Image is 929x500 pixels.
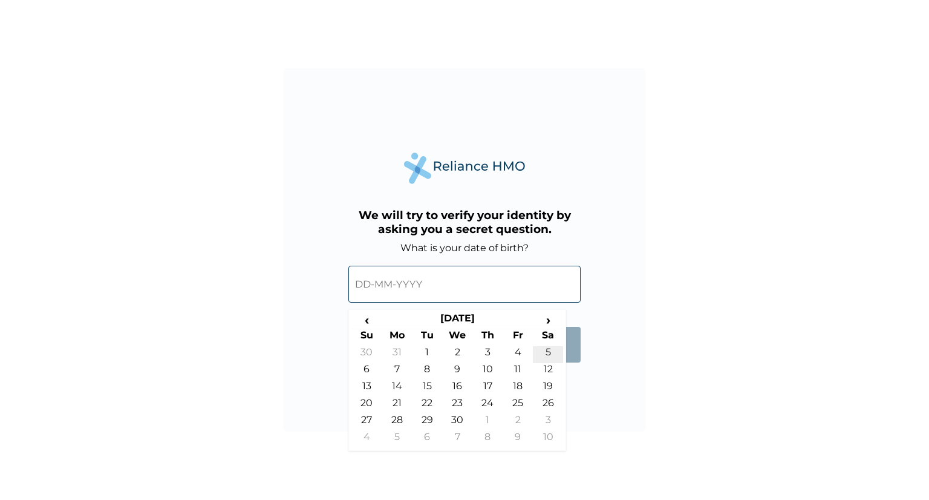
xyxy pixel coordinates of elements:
[351,397,382,414] td: 20
[382,346,412,363] td: 31
[382,380,412,397] td: 14
[533,414,563,431] td: 3
[503,346,533,363] td: 4
[382,397,412,414] td: 21
[442,329,472,346] th: We
[533,346,563,363] td: 5
[533,380,563,397] td: 19
[442,397,472,414] td: 23
[351,431,382,448] td: 4
[351,363,382,380] td: 6
[472,346,503,363] td: 3
[351,329,382,346] th: Su
[503,397,533,414] td: 25
[533,312,563,327] span: ›
[503,329,533,346] th: Fr
[412,431,442,448] td: 6
[472,397,503,414] td: 24
[351,346,382,363] td: 30
[472,363,503,380] td: 10
[533,329,563,346] th: Sa
[382,363,412,380] td: 7
[472,431,503,448] td: 8
[442,431,472,448] td: 7
[412,414,442,431] td: 29
[503,414,533,431] td: 2
[348,266,581,303] input: DD-MM-YYYY
[400,242,529,254] label: What is your date of birth?
[382,312,533,329] th: [DATE]
[412,380,442,397] td: 15
[412,363,442,380] td: 8
[442,380,472,397] td: 16
[382,414,412,431] td: 28
[412,346,442,363] td: 1
[351,414,382,431] td: 27
[472,380,503,397] td: 17
[503,380,533,397] td: 18
[351,380,382,397] td: 13
[472,329,503,346] th: Th
[533,431,563,448] td: 10
[533,397,563,414] td: 26
[472,414,503,431] td: 1
[348,208,581,236] h3: We will try to verify your identity by asking you a secret question.
[412,329,442,346] th: Tu
[442,346,472,363] td: 2
[442,414,472,431] td: 30
[412,397,442,414] td: 22
[503,363,533,380] td: 11
[533,363,563,380] td: 12
[382,431,412,448] td: 5
[503,431,533,448] td: 9
[351,312,382,327] span: ‹
[442,363,472,380] td: 9
[382,329,412,346] th: Mo
[404,153,525,183] img: Reliance Health's Logo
